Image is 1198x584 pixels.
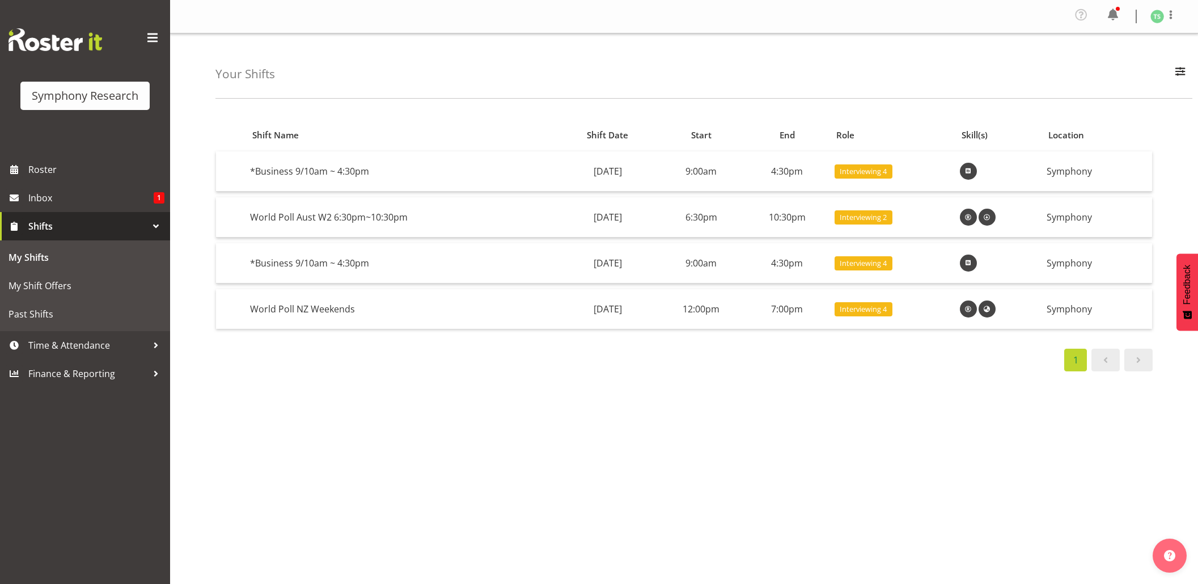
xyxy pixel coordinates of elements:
[3,272,167,300] a: My Shift Offers
[1176,253,1198,331] button: Feedback - Show survey
[9,28,102,51] img: Rosterit website logo
[28,161,164,178] span: Roster
[557,151,658,192] td: [DATE]
[1169,62,1192,87] button: Filter Employees
[32,87,138,104] div: Symphony Research
[3,243,167,272] a: My Shifts
[154,192,164,204] span: 1
[564,129,652,142] div: Shift Date
[1042,243,1152,283] td: Symphony
[744,151,830,192] td: 4:30pm
[840,258,887,269] span: Interviewing 4
[245,243,557,283] td: *Business 9/10am ~ 4:30pm
[840,304,887,315] span: Interviewing 4
[665,129,738,142] div: Start
[245,197,557,238] td: World Poll Aust W2 6:30pm~10:30pm
[658,197,744,238] td: 6:30pm
[1164,550,1175,561] img: help-xxl-2.png
[840,166,887,177] span: Interviewing 4
[1042,151,1152,192] td: Symphony
[28,189,154,206] span: Inbox
[215,67,275,81] h4: Your Shifts
[658,289,744,329] td: 12:00pm
[744,243,830,283] td: 4:30pm
[658,151,744,192] td: 9:00am
[245,289,557,329] td: World Poll NZ Weekends
[9,249,162,266] span: My Shifts
[1042,289,1152,329] td: Symphony
[557,289,658,329] td: [DATE]
[1182,265,1192,304] span: Feedback
[9,277,162,294] span: My Shift Offers
[557,243,658,283] td: [DATE]
[9,306,162,323] span: Past Shifts
[658,243,744,283] td: 9:00am
[28,218,147,235] span: Shifts
[1150,10,1164,23] img: tanya-stebbing1954.jpg
[744,289,830,329] td: 7:00pm
[252,129,551,142] div: Shift Name
[751,129,824,142] div: End
[840,212,887,223] span: Interviewing 2
[245,151,557,192] td: *Business 9/10am ~ 4:30pm
[557,197,658,238] td: [DATE]
[28,337,147,354] span: Time & Attendance
[28,365,147,382] span: Finance & Reporting
[744,197,830,238] td: 10:30pm
[1048,129,1146,142] div: Location
[836,129,949,142] div: Role
[3,300,167,328] a: Past Shifts
[962,129,1035,142] div: Skill(s)
[1042,197,1152,238] td: Symphony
